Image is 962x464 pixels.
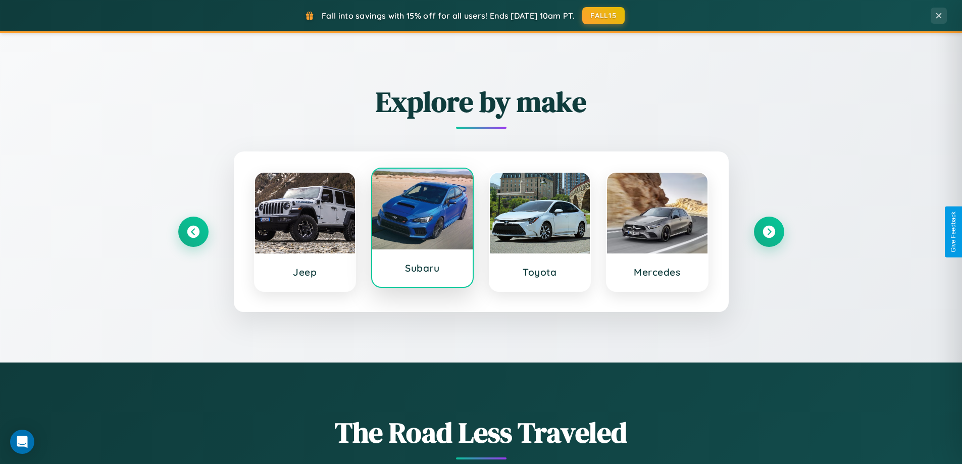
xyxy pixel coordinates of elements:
[582,7,625,24] button: FALL15
[382,262,463,274] h3: Subaru
[178,82,784,121] h2: Explore by make
[950,212,957,252] div: Give Feedback
[10,430,34,454] div: Open Intercom Messenger
[322,11,575,21] span: Fall into savings with 15% off for all users! Ends [DATE] 10am PT.
[500,266,580,278] h3: Toyota
[617,266,697,278] h3: Mercedes
[178,413,784,452] h1: The Road Less Traveled
[265,266,345,278] h3: Jeep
